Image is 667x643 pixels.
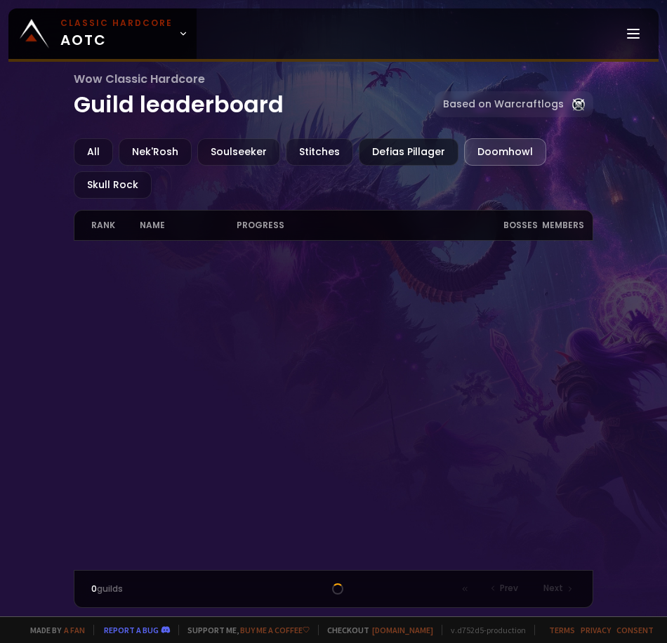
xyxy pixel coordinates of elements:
span: Next [543,582,563,595]
span: Checkout [318,625,433,635]
a: [DOMAIN_NAME] [372,625,433,635]
img: Warcraftlog [572,98,585,111]
a: Consent [616,625,654,635]
span: Made by [22,625,85,635]
span: Wow Classic Hardcore [74,70,435,88]
a: Privacy [581,625,611,635]
div: name [140,211,237,240]
div: Doomhowl [464,138,546,166]
div: Skull Rock [74,171,152,199]
a: Report a bug [104,625,159,635]
a: Classic HardcoreAOTC [8,8,197,59]
div: Stitches [286,138,353,166]
a: Terms [549,625,575,635]
div: Nek'Rosh [119,138,192,166]
span: Prev [500,582,518,595]
h1: Guild leaderboard [74,70,435,121]
div: rank [91,211,140,240]
div: Soulseeker [197,138,280,166]
div: Defias Pillager [359,138,458,166]
a: Based on Warcraftlogs [435,91,593,117]
div: Bosses [503,211,542,240]
span: 0 [91,583,97,595]
div: progress [237,211,503,240]
small: Classic Hardcore [60,17,173,29]
a: a fan [64,625,85,635]
a: Buy me a coffee [240,625,310,635]
div: guilds [91,583,213,595]
span: AOTC [60,17,173,51]
span: Support me, [178,625,310,635]
div: All [74,138,113,166]
div: members [542,211,576,240]
span: v. d752d5 - production [442,625,526,635]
